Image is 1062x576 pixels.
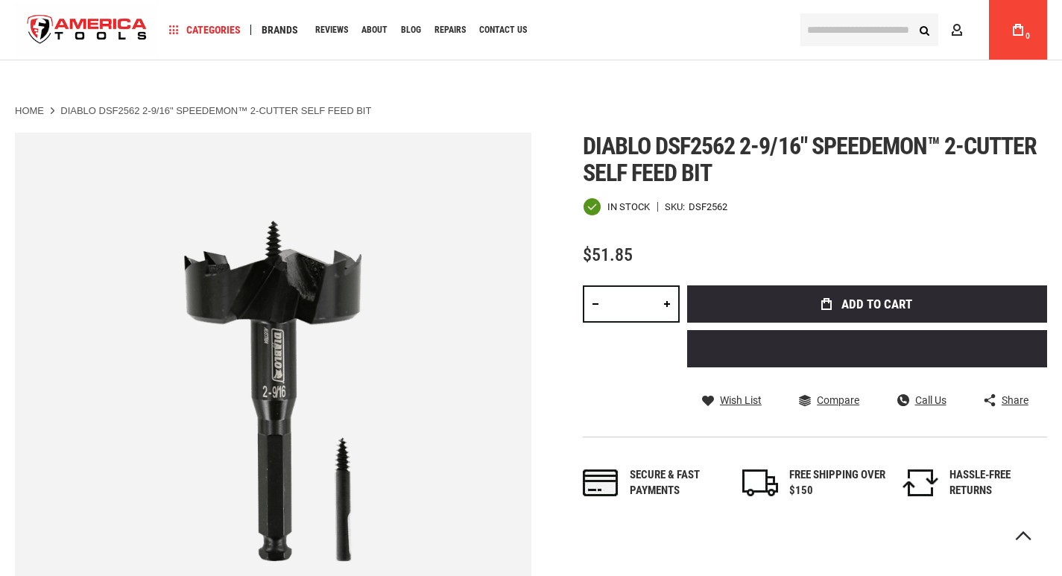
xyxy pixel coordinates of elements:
img: shipping [742,469,778,496]
div: FREE SHIPPING OVER $150 [789,467,886,499]
span: Contact Us [479,25,527,34]
img: payments [583,469,619,496]
span: Wish List [720,395,762,405]
a: Call Us [897,393,946,407]
a: About [355,20,394,40]
a: Brands [255,20,305,40]
div: DSF2562 [689,202,727,212]
a: Compare [799,393,859,407]
a: Contact Us [472,20,534,40]
a: Repairs [428,20,472,40]
img: returns [903,469,938,496]
strong: DIABLO DSF2562 2-9/16" SPEEDEMON™ 2-CUTTER SELF FEED BIT [60,105,371,116]
span: In stock [607,202,650,212]
button: Add to Cart [687,285,1047,323]
span: Categories [169,25,241,35]
button: Search [910,16,938,44]
span: Brands [262,25,298,35]
strong: SKU [665,202,689,212]
span: 0 [1025,32,1030,40]
span: Share [1002,395,1028,405]
div: Availability [583,197,650,216]
span: Diablo dsf2562 2-9/16" speedemon™ 2-cutter self feed bit [583,132,1037,187]
a: Reviews [309,20,355,40]
div: Secure & fast payments [630,467,727,499]
span: $51.85 [583,244,633,265]
span: Compare [817,395,859,405]
img: America Tools [15,2,159,58]
a: Wish List [702,393,762,407]
a: Categories [162,20,247,40]
span: Repairs [434,25,466,34]
span: About [361,25,388,34]
span: Reviews [315,25,348,34]
a: Blog [394,20,428,40]
a: store logo [15,2,159,58]
span: Blog [401,25,421,34]
a: Home [15,104,44,118]
span: Add to Cart [841,298,912,311]
div: HASSLE-FREE RETURNS [949,467,1046,499]
span: Call Us [915,395,946,405]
